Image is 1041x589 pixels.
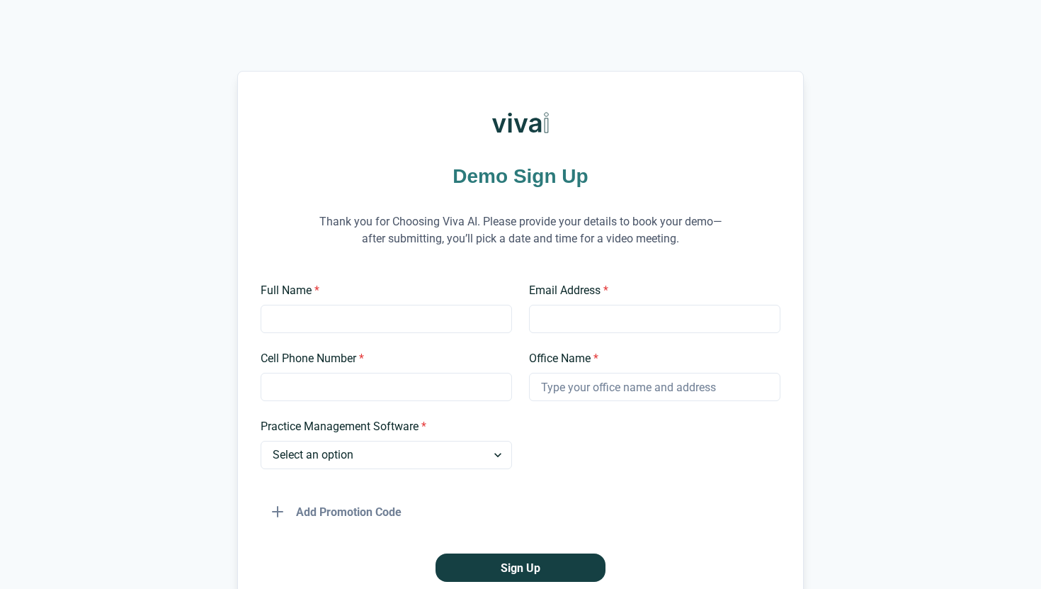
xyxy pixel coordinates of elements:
button: Add Promotion Code [261,498,413,526]
button: Sign Up [436,554,605,582]
h1: Demo Sign Up [261,162,780,190]
label: Practice Management Software [261,418,504,435]
label: Cell Phone Number [261,350,504,367]
input: Type your office name and address [529,373,780,401]
label: Email Address [529,282,772,299]
label: Office Name [529,350,772,367]
p: Thank you for Choosing Viva AI. Please provide your details to book your demo—after submitting, y... [308,196,733,265]
label: Full Name [261,282,504,299]
img: Viva AI Logo [492,94,549,151]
